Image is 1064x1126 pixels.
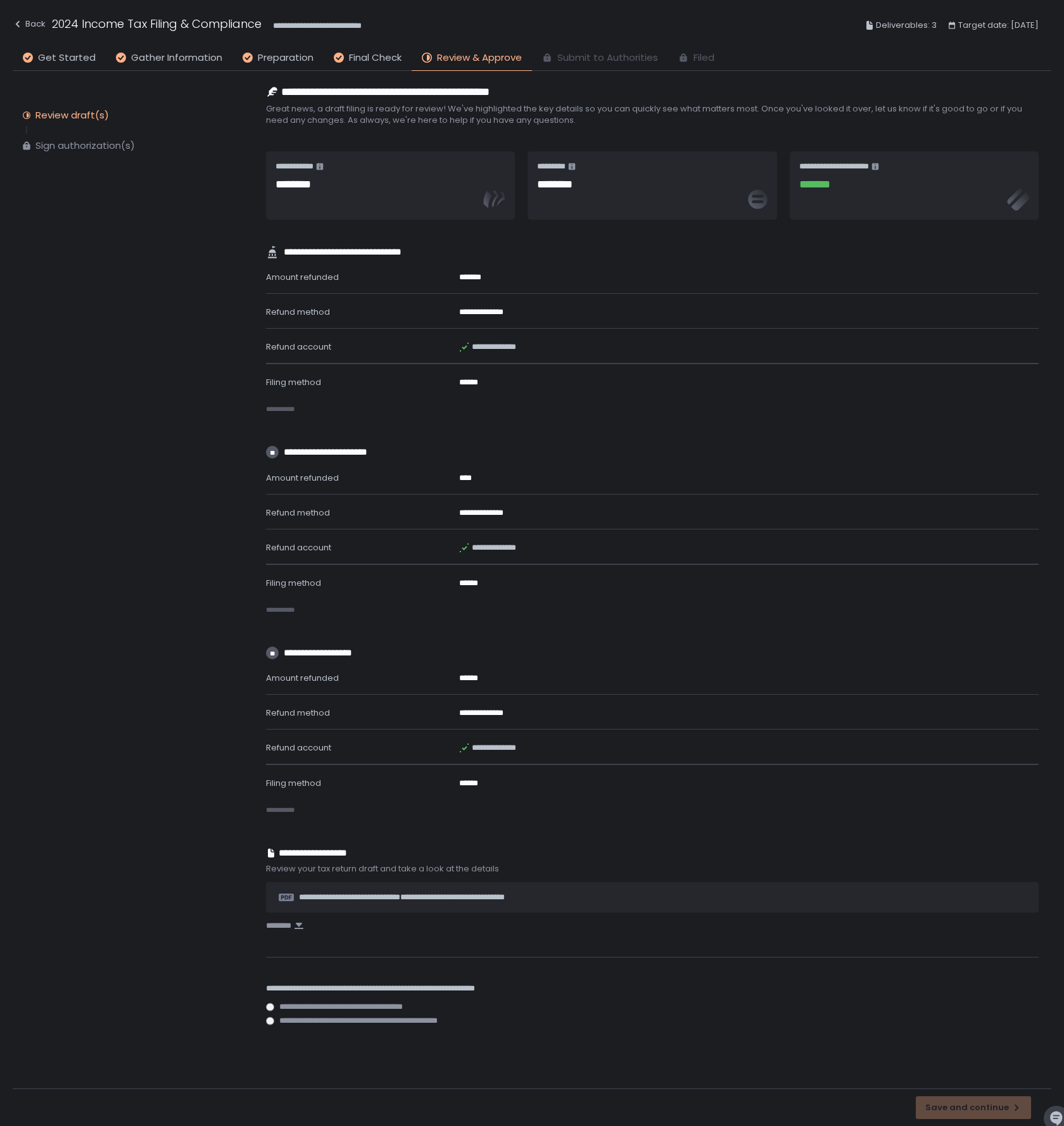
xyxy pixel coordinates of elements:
span: Refund method [266,306,330,318]
span: Great news, a draft filing is ready for review! We've highlighted the key details so you can quic... [266,103,1039,126]
span: Filing method [266,376,321,388]
span: Amount refunded [266,672,339,684]
span: Refund method [266,507,330,519]
span: Amount refunded [266,472,339,484]
span: Preparation [258,51,313,65]
div: Review draft(s) [35,109,109,122]
span: Filed [693,51,714,65]
span: Target date: [DATE] [958,18,1039,33]
span: Deliverables: 3 [876,18,937,33]
div: Sign authorization(s) [35,139,135,152]
button: Back [13,15,46,36]
span: Filing method [266,577,321,589]
span: Refund account [266,742,331,754]
span: Final Check [349,51,402,65]
span: Filing method [266,777,321,789]
h1: 2024 Income Tax Filing & Compliance [52,15,262,32]
div: Back [13,16,46,32]
span: Refund method [266,707,330,719]
span: Refund account [266,341,331,353]
span: Amount refunded [266,271,339,283]
span: Refund account [266,541,331,554]
span: Get Started [38,51,96,65]
span: Gather Information [131,51,222,65]
span: Review & Approve [437,51,522,65]
span: Submit to Authorities [557,51,658,65]
span: Review your tax return draft and take a look at the details [266,863,1039,875]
